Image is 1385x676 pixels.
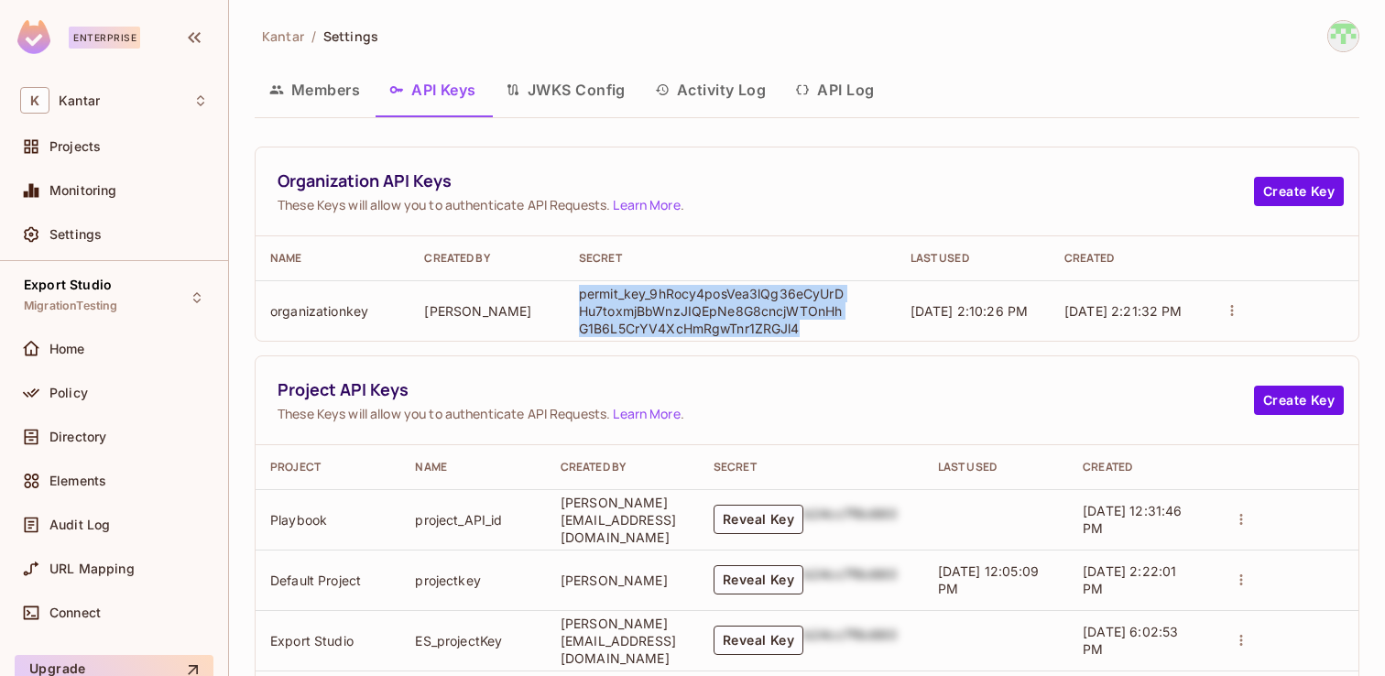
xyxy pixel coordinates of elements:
[49,139,101,154] span: Projects
[938,460,1053,474] div: Last Used
[491,67,640,113] button: JWKS Config
[579,285,845,337] p: permit_key_9hRocy4posVea3lQg36eCyUrDHu7toxmjBbWnzJIQEpNe8G8cncjWTOnHhG1B6L5CrYV4XcHmRgwTnr1ZRGJl4
[17,20,50,54] img: SReyMgAAAABJRU5ErkJggg==
[1228,567,1254,593] button: actions
[49,562,135,576] span: URL Mapping
[1219,298,1245,323] button: actions
[278,196,1254,213] span: These Keys will allow you to authenticate API Requests. .
[1328,21,1358,51] img: Devesh.Kumar@Kantar.com
[1064,303,1183,319] span: [DATE] 2:21:32 PM
[546,550,699,610] td: [PERSON_NAME]
[1083,460,1198,474] div: Created
[1228,507,1254,532] button: actions
[640,67,781,113] button: Activity Log
[911,251,1035,266] div: Last Used
[375,67,491,113] button: API Keys
[262,27,304,45] span: Kantar
[1228,627,1254,653] button: actions
[256,280,409,341] td: organizationkey
[561,460,684,474] div: Created By
[546,489,699,550] td: [PERSON_NAME][EMAIL_ADDRESS][DOMAIN_NAME]
[1083,563,1176,596] span: [DATE] 2:22:01 PM
[256,550,400,610] td: Default Project
[49,227,102,242] span: Settings
[69,27,140,49] div: Enterprise
[49,518,110,532] span: Audit Log
[49,605,101,620] span: Connect
[24,278,112,292] span: Export Studio
[49,430,106,444] span: Directory
[579,251,881,266] div: Secret
[911,303,1029,319] span: [DATE] 2:10:26 PM
[278,169,1254,192] span: Organization API Keys
[400,550,545,610] td: projectkey
[714,460,909,474] div: Secret
[613,196,680,213] a: Learn More
[49,342,85,356] span: Home
[714,565,803,594] button: Reveal Key
[803,626,897,655] div: b24cc7f8c660
[1083,503,1182,536] span: [DATE] 12:31:46 PM
[270,251,395,266] div: Name
[49,386,88,400] span: Policy
[1064,251,1189,266] div: Created
[59,93,100,108] span: Workspace: Kantar
[323,27,378,45] span: Settings
[415,460,530,474] div: Name
[803,505,897,534] div: b24cc7f8c660
[409,280,563,341] td: [PERSON_NAME]
[1254,177,1344,206] button: Create Key
[20,87,49,114] span: K
[803,565,897,594] div: b24cc7f8c660
[255,67,375,113] button: Members
[278,378,1254,401] span: Project API Keys
[278,405,1254,422] span: These Keys will allow you to authenticate API Requests. .
[400,610,545,671] td: ES_projectKey
[24,299,117,313] span: MigrationTesting
[311,27,316,45] li: /
[714,626,803,655] button: Reveal Key
[938,563,1039,596] span: [DATE] 12:05:09 PM
[256,610,400,671] td: Export Studio
[424,251,549,266] div: Created By
[613,405,680,422] a: Learn More
[49,183,117,198] span: Monitoring
[256,489,400,550] td: Playbook
[1254,386,1344,415] button: Create Key
[400,489,545,550] td: project_API_id
[49,474,106,488] span: Elements
[714,505,803,534] button: Reveal Key
[270,460,386,474] div: Project
[546,610,699,671] td: [PERSON_NAME][EMAIL_ADDRESS][DOMAIN_NAME]
[1083,624,1178,657] span: [DATE] 6:02:53 PM
[780,67,889,113] button: API Log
